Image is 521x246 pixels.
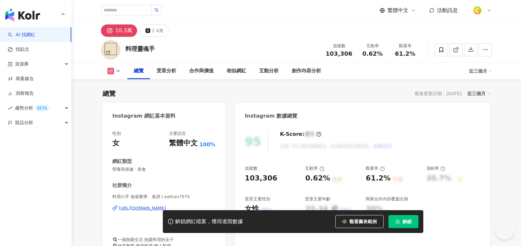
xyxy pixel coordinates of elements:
[366,196,408,202] div: 商業合作內容覆蓋比例
[154,8,159,12] span: search
[8,106,12,110] span: rise
[245,166,258,171] div: 追蹤數
[245,196,270,202] div: 受眾主要性別
[8,32,35,38] a: searchAI 找網紅
[15,101,49,115] span: 趨勢分析
[415,91,462,96] div: 最後更新日期：[DATE]
[469,66,492,76] div: 近三個月
[227,67,246,75] div: 相似網紅
[393,43,417,49] div: 觀看率
[305,166,324,171] div: 互動率
[326,43,352,49] div: 追蹤數
[112,182,132,189] div: 社群簡介
[8,76,34,82] a: 商案媒合
[112,166,216,172] span: 營養與保健 · 美食
[349,219,377,224] span: 觀看圖表範例
[8,90,34,97] a: 洞察報告
[112,138,120,148] div: 女
[259,67,279,75] div: 互動分析
[245,112,298,120] div: Instagram 數據總覽
[437,7,458,13] span: 活動訊息
[189,67,214,75] div: 合作與價值
[426,166,445,171] div: 漲粉率
[292,67,321,75] div: 創作內容分析
[360,43,385,49] div: 互動率
[112,112,176,120] div: Instagram 網紅基本資料
[362,51,383,57] span: 0.62%
[395,219,400,224] span: lock
[101,24,137,37] button: 10.3萬
[152,26,163,35] div: 2.4萬
[175,218,243,225] div: 解鎖網紅檔案，獲得進階數據
[119,205,166,211] div: [URL][DOMAIN_NAME]
[280,131,321,138] div: K-Score :
[366,166,385,171] div: 觀看率
[5,8,40,22] img: logo
[134,67,144,75] div: 總覽
[101,40,120,60] img: KOL Avatar
[157,67,176,75] div: 受眾分析
[112,158,132,165] div: 網紅類型
[112,205,216,211] a: [URL][DOMAIN_NAME]
[245,173,277,183] div: 103,306
[125,45,155,53] div: 料理靈魂手
[103,89,116,98] div: 總覽
[169,138,198,148] div: 繁體中文
[199,141,215,148] span: 100%
[112,194,216,200] span: 料理の手 做菜教學 食譜 | eathan7575
[471,4,484,17] img: %E6%96%B9%E5%BD%A2%E7%B4%94.png
[115,26,132,35] div: 10.3萬
[169,131,186,137] div: 主要語言
[305,173,330,183] div: 0.62%
[140,24,169,37] button: 2.4萬
[245,204,259,214] div: 女性
[467,89,490,98] div: 近三個月
[326,50,352,57] span: 103,306
[15,115,33,130] span: 競品分析
[402,219,412,224] span: 解鎖
[8,46,29,53] a: 找貼文
[335,215,384,228] button: 觀看圖表範例
[15,57,29,71] span: 資源庫
[305,196,331,202] div: 受眾主要年齡
[35,105,49,111] div: BETA
[395,51,415,57] span: 61.2%
[387,7,408,14] span: 繁體中文
[388,215,418,228] button: 解鎖
[366,173,390,183] div: 61.2%
[112,131,121,137] div: 性別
